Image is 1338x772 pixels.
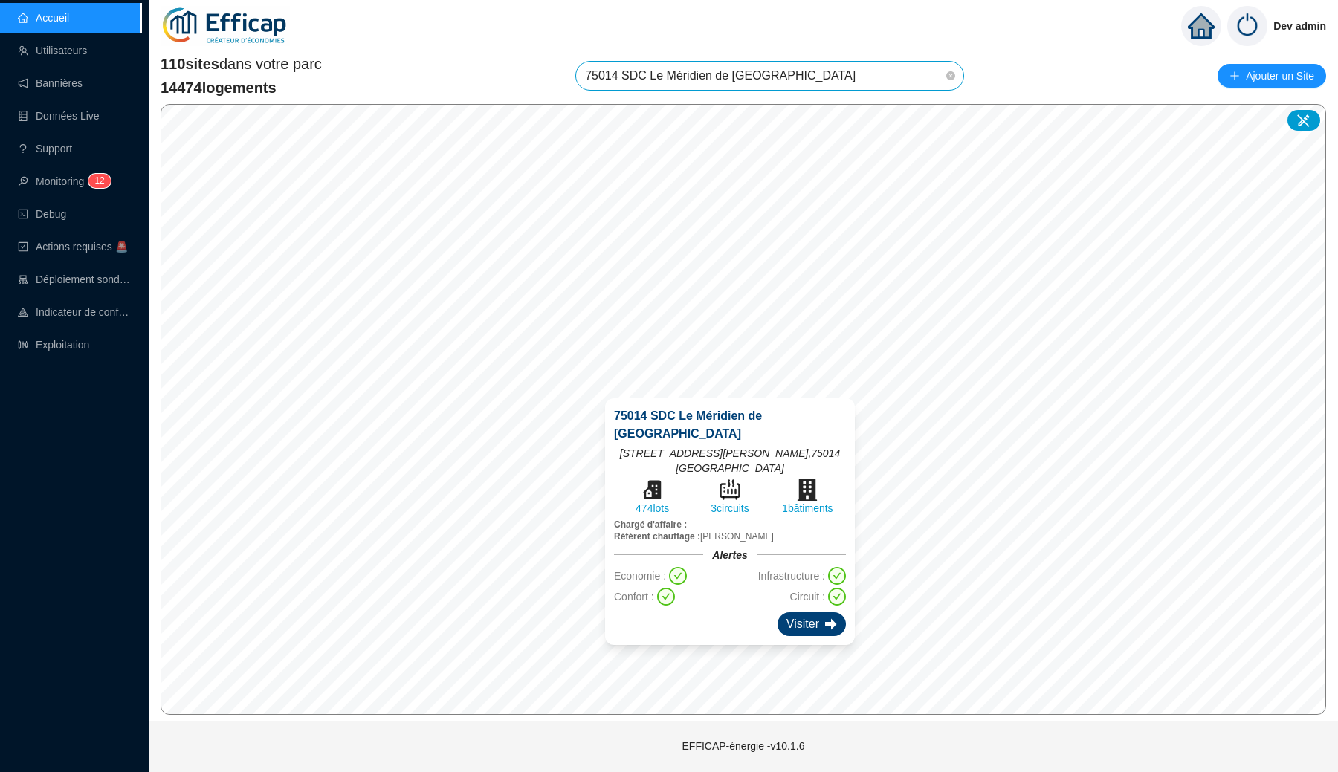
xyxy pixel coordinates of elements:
[585,62,954,90] span: 75014 SDC Le Méridien de Paris
[614,519,687,530] span: Chargé d'affaire :
[161,105,1325,714] canvas: Map
[614,589,654,604] span: Confort :
[711,501,749,516] span: 3 circuits
[1229,71,1240,81] span: plus
[828,588,846,606] span: check-circle
[36,241,128,253] span: Actions requises 🚨
[18,110,100,122] a: databaseDonnées Live
[161,53,322,74] span: dans votre parc
[88,174,110,188] sup: 12
[682,740,805,752] span: EFFICAP-énergie - v10.1.6
[18,306,131,318] a: heat-mapIndicateur de confort
[94,175,100,186] span: 1
[18,12,69,24] a: homeAccueil
[161,77,322,98] span: 14474 logements
[1273,2,1326,50] span: Dev admin
[758,568,825,583] span: Infrastructure :
[614,531,846,542] span: [PERSON_NAME]
[779,501,836,516] span: 1 bâtiments
[657,588,675,606] span: check-circle
[1246,65,1314,86] span: Ajouter un Site
[778,612,846,636] div: Visiter
[18,77,83,89] a: notificationBannières
[636,501,669,516] span: 474 lots
[18,175,106,187] a: monitorMonitoring12
[18,208,66,220] a: codeDebug
[614,531,700,542] span: Référent chauffage :
[18,339,89,351] a: slidersExploitation
[18,273,131,285] a: clusterDéploiement sondes
[18,143,72,155] a: questionSupport
[1188,13,1215,39] span: home
[100,175,105,186] span: 2
[161,56,219,72] span: 110 sites
[1227,6,1267,46] img: power
[614,407,846,443] span: 75014 SDC Le Méridien de [GEOGRAPHIC_DATA]
[669,567,687,585] span: check-circle
[614,446,846,476] span: [STREET_ADDRESS][PERSON_NAME] , 75014 [GEOGRAPHIC_DATA]
[18,241,28,252] span: check-square
[18,45,87,56] a: teamUtilisateurs
[828,567,846,585] span: check-circle
[703,548,756,562] div: Alertes
[946,71,955,80] span: close-circle
[614,568,666,583] span: Economie :
[1218,64,1326,88] button: Ajouter un Site
[790,589,825,604] span: Circuit :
